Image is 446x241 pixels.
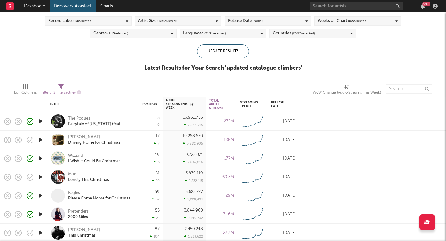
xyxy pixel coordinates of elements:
[14,89,37,96] div: Edit Columns
[166,99,194,110] div: Audio Streams This Week
[68,177,109,183] a: Lonely This Christmas
[184,234,203,239] div: 1,533,622
[209,229,234,237] div: 27.3M
[313,89,381,96] div: WoW Change (Audio Streams This Week)
[209,173,234,181] div: 69.5M
[152,197,160,201] div: 37
[107,30,128,37] span: ( 9 / 15 selected)
[271,136,296,144] div: [DATE]
[271,101,286,108] div: Release Date
[271,155,296,162] div: [DATE]
[152,216,160,220] div: 21
[68,214,88,220] a: 2000 Miles
[155,227,160,231] div: 87
[186,171,203,175] div: 3,879,119
[157,17,177,25] span: ( 4 / 5 selected)
[155,153,160,157] div: 19
[41,81,81,99] div: Filters(2 filters active)
[73,17,92,25] span: ( 1 / 6 selected)
[154,142,160,146] div: 7
[68,172,77,177] a: Mud
[228,17,263,25] div: Release Date
[183,197,203,201] div: 2,228,491
[318,17,367,25] div: Weeks on Chart
[209,211,234,218] div: 71.6M
[204,30,226,37] span: ( 71 / 71 selected)
[142,102,157,106] div: Position
[271,229,296,237] div: [DATE]
[313,81,381,99] div: WoW Change (Audio Streams This Week)
[183,160,203,164] div: 5,494,814
[209,136,234,144] div: 188M
[186,190,203,194] div: 3,625,777
[422,2,430,6] div: 99 +
[183,30,226,37] div: Languages
[152,179,160,183] div: 22
[209,118,234,125] div: 272M
[253,17,263,25] span: (None)
[68,116,90,121] a: The Pogues
[150,234,160,239] div: 104
[68,233,96,239] a: This Christmas
[271,211,296,218] div: [DATE]
[50,103,133,106] div: Track
[68,190,80,196] a: Eagles
[271,192,296,199] div: [DATE]
[155,171,160,175] div: 51
[292,30,315,37] span: ( 26 / 26 selected)
[68,134,100,140] a: [PERSON_NAME]
[68,121,135,127] a: Fairytale of [US_STATE] (feat. [PERSON_NAME])
[68,209,89,214] a: Pretenders
[271,173,296,181] div: [DATE]
[154,160,160,164] div: 3
[209,155,234,162] div: 177M
[184,216,203,220] div: 2,140,732
[310,2,403,10] input: Search for artists
[14,81,37,99] div: Edit Columns
[68,140,120,146] a: Driving Home for Christmas
[421,4,425,9] button: 99+
[185,179,203,183] div: 2,232,115
[155,190,160,194] div: 59
[53,91,76,94] span: ( 2 filters active)
[240,101,262,108] div: Streaming Trend
[41,89,81,97] div: Filters
[183,142,203,146] div: 5,882,905
[138,17,177,25] div: Artist Size
[273,30,315,37] div: Countries
[155,134,160,138] div: 17
[48,17,92,25] div: Record Label
[155,208,160,213] div: 55
[184,208,203,213] div: 3,844,960
[157,123,160,127] div: 0
[182,134,203,138] div: 10,268,670
[68,159,135,164] a: I Wish It Could Be Christmas Everyday
[209,192,234,199] div: 29M
[185,227,203,231] div: 2,459,248
[183,116,203,120] div: 13,962,756
[197,44,249,58] div: Update Results
[68,227,100,233] a: [PERSON_NAME]
[271,118,296,125] div: [DATE]
[144,64,302,72] div: Latest Results for Your Search ' updated catalogue climbers '
[184,123,203,127] div: 7,544,715
[68,153,83,159] a: Wizzard
[68,196,130,201] a: Please Come Home for Christmas
[348,17,367,25] span: ( 0 / 5 selected)
[157,116,160,120] div: 5
[93,30,128,37] div: Genres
